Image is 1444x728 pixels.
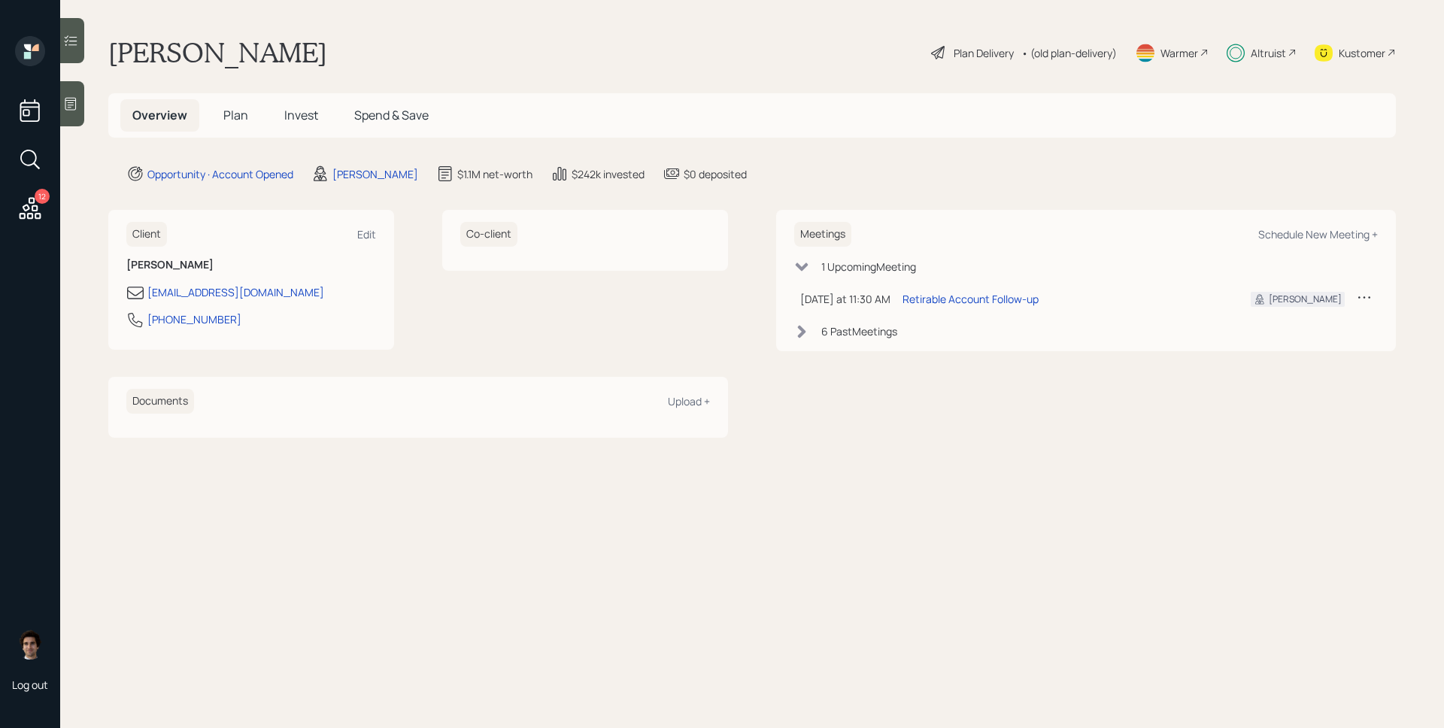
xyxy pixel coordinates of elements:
div: $0 deposited [684,166,747,182]
div: [PERSON_NAME] [1269,293,1342,306]
div: Upload + [668,394,710,408]
img: harrison-schaefer-headshot-2.png [15,629,45,660]
div: Plan Delivery [954,45,1014,61]
span: Overview [132,107,187,123]
h6: Client [126,222,167,247]
span: Invest [284,107,318,123]
h6: Co-client [460,222,517,247]
div: $242k invested [572,166,645,182]
div: [EMAIL_ADDRESS][DOMAIN_NAME] [147,284,324,300]
h6: Documents [126,389,194,414]
div: 12 [35,189,50,204]
div: Log out [12,678,48,692]
div: [PERSON_NAME] [332,166,418,182]
div: Retirable Account Follow-up [902,291,1039,307]
div: • (old plan-delivery) [1021,45,1117,61]
div: Edit [357,227,376,241]
div: [DATE] at 11:30 AM [800,291,890,307]
h1: [PERSON_NAME] [108,36,327,69]
h6: Meetings [794,222,851,247]
h6: [PERSON_NAME] [126,259,376,271]
div: [PHONE_NUMBER] [147,311,241,327]
div: 1 Upcoming Meeting [821,259,916,275]
span: Plan [223,107,248,123]
div: 6 Past Meeting s [821,323,897,339]
div: Opportunity · Account Opened [147,166,293,182]
div: Schedule New Meeting + [1258,227,1378,241]
div: Kustomer [1339,45,1385,61]
span: Spend & Save [354,107,429,123]
div: $1.1M net-worth [457,166,532,182]
div: Warmer [1160,45,1198,61]
div: Altruist [1251,45,1286,61]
